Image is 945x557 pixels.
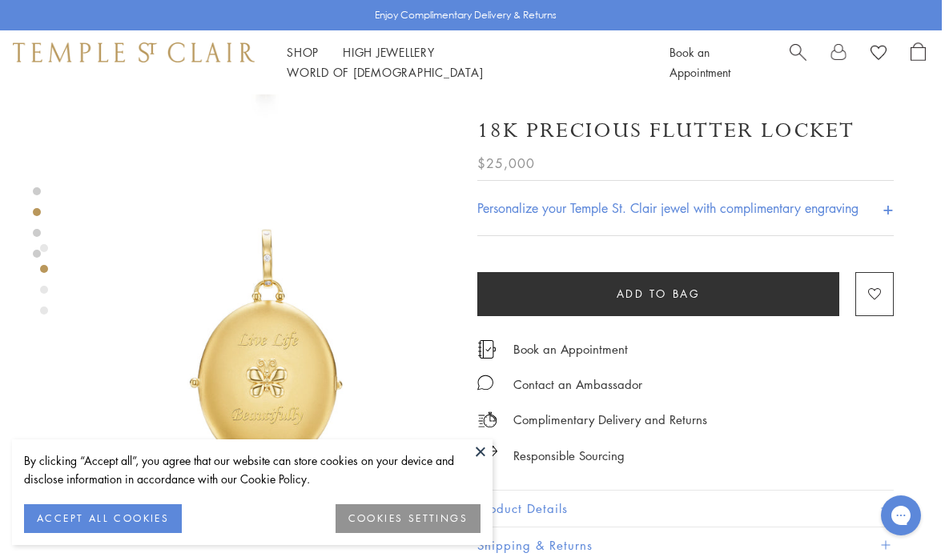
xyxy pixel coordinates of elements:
iframe: Gorgias live chat messenger [873,490,929,541]
a: Search [790,42,806,82]
button: Product Details [477,491,894,527]
nav: Main navigation [287,42,633,82]
img: icon_appointment.svg [477,340,497,359]
span: Add to bag [617,285,701,303]
button: COOKIES SETTINGS [336,504,481,533]
div: Contact an Ambassador [513,375,642,395]
a: Book an Appointment [513,340,628,358]
img: MessageIcon-01_2.svg [477,375,493,391]
img: icon_delivery.svg [477,410,497,430]
a: Open Shopping Bag [911,42,926,82]
a: View Wishlist [871,42,887,66]
p: Enjoy Complimentary Delivery & Returns [375,7,557,23]
img: Temple St. Clair [13,42,255,62]
p: Complimentary Delivery and Returns [513,410,707,430]
a: World of [DEMOGRAPHIC_DATA]World of [DEMOGRAPHIC_DATA] [287,64,483,80]
div: Product gallery navigation [40,240,48,327]
img: P31629-MXBFLYLO [77,168,453,544]
div: By clicking “Accept all”, you agree that our website can store cookies on your device and disclos... [24,451,481,488]
h1: 18K Precious Flutter Locket [477,117,855,145]
span: $25,000 [477,153,535,174]
h4: Personalize your Temple St. Clair jewel with complimentary engraving [477,198,859,218]
h4: + [883,193,894,222]
a: Book an Appointment [670,44,730,80]
a: High JewelleryHigh Jewellery [343,44,435,60]
div: Responsible Sourcing [513,446,625,466]
button: ACCEPT ALL COOKIES [24,504,182,533]
button: Add to bag [477,272,839,316]
a: ShopShop [287,44,319,60]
